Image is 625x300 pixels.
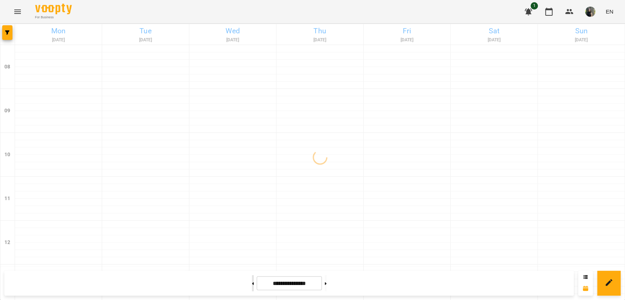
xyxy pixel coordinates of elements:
button: EN [603,5,616,18]
h6: Mon [16,25,101,37]
h6: 12 [4,239,10,247]
button: Menu [9,3,26,20]
h6: [DATE] [103,37,188,44]
h6: 09 [4,107,10,115]
h6: [DATE] [190,37,275,44]
span: For Business [35,15,72,20]
h6: 11 [4,195,10,203]
h6: Sun [539,25,624,37]
span: EN [606,8,613,15]
h6: [DATE] [365,37,449,44]
h6: Thu [278,25,362,37]
h6: Sat [452,25,536,37]
h6: [DATE] [452,37,536,44]
span: 1 [531,2,538,10]
h6: 10 [4,151,10,159]
h6: [DATE] [16,37,101,44]
h6: [DATE] [539,37,624,44]
img: Voopty Logo [35,4,72,14]
h6: Fri [365,25,449,37]
img: cee650bf85ea97b15583ede96205305a.jpg [585,7,595,17]
h6: Wed [190,25,275,37]
h6: [DATE] [278,37,362,44]
h6: Tue [103,25,188,37]
h6: 08 [4,63,10,71]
